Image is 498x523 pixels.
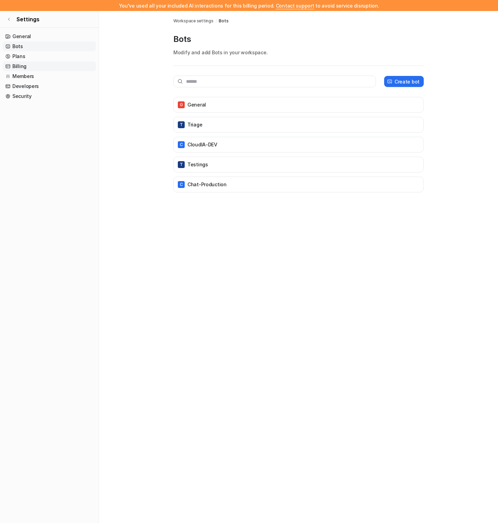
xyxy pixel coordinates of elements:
[276,3,314,9] span: Contact support
[216,18,217,24] span: /
[173,18,214,24] a: Workspace settings
[178,121,185,128] span: T
[173,34,424,45] p: Bots
[3,52,96,61] a: Plans
[3,42,96,51] a: Bots
[187,101,206,108] p: General
[187,181,227,188] p: Chat-Production
[187,121,202,128] p: Triage
[387,79,392,84] img: create
[178,141,185,148] span: C
[178,181,185,188] span: C
[219,18,228,24] a: Bots
[3,91,96,101] a: Security
[3,32,96,41] a: General
[173,49,424,56] p: Modify and add Bots in your workspace.
[17,15,40,23] span: Settings
[394,78,420,85] p: Create bot
[3,81,96,91] a: Developers
[178,161,185,168] span: T
[178,101,185,108] span: G
[3,62,96,71] a: Billing
[187,141,217,148] p: CloudIA-DEV
[3,71,96,81] a: Members
[187,161,208,168] p: Testings
[384,76,424,87] button: Create bot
